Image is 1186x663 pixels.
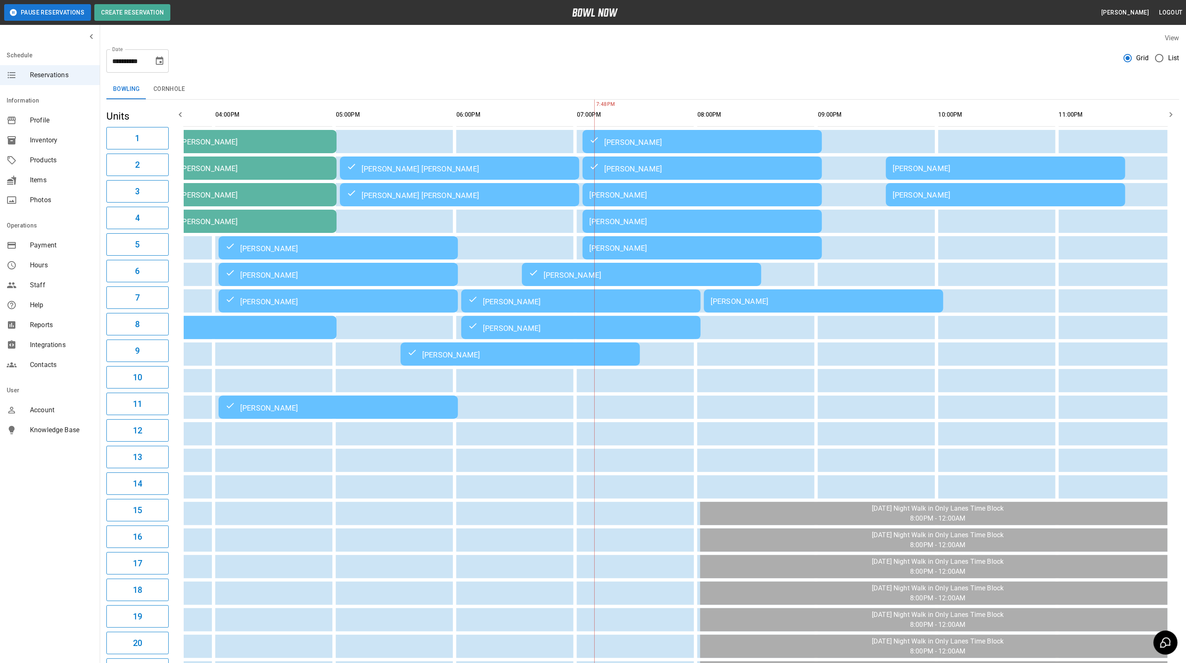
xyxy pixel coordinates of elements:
button: 4 [106,207,169,229]
span: Photos [30,195,93,205]
button: 14 [106,472,169,495]
div: [PERSON_NAME] [589,137,815,147]
button: 7 [106,286,169,309]
button: 5 [106,233,169,256]
div: [PERSON_NAME] [589,217,815,226]
button: 6 [106,260,169,282]
div: [PERSON_NAME] [PERSON_NAME] [347,190,573,200]
button: 11 [106,393,169,415]
button: 20 [106,632,169,654]
h6: 1 [135,132,140,145]
button: Pause Reservations [4,4,91,21]
div: [PERSON_NAME] [589,244,815,252]
div: [PERSON_NAME] [225,296,451,306]
span: Integrations [30,340,93,350]
h6: 17 [133,557,142,570]
span: Items [30,175,93,185]
div: [PERSON_NAME] [407,349,633,359]
span: List [1168,53,1179,63]
span: Grid [1137,53,1149,63]
span: Contacts [30,360,93,370]
div: [PERSON_NAME] [468,296,694,306]
button: Choose date, selected date is Sep 13, 2025 [151,53,168,69]
h6: 11 [133,397,142,411]
button: 12 [106,419,169,442]
h6: 4 [135,211,140,225]
span: Products [30,155,93,165]
div: [PERSON_NAME] [589,191,815,199]
h6: 19 [133,610,142,623]
th: 05:00PM [336,103,453,127]
label: View [1165,34,1179,42]
span: Staff [30,280,93,290]
span: Account [30,405,93,415]
button: Cornhole [147,79,192,99]
button: 16 [106,526,169,548]
button: 10 [106,366,169,389]
button: 19 [106,605,169,628]
h6: 2 [135,158,140,171]
div: Special Needs Group - [PERSON_NAME] [104,217,330,226]
span: Payment [30,240,93,250]
span: Help [30,300,93,310]
h6: 3 [135,185,140,198]
div: [PERSON_NAME] [PERSON_NAME] [347,163,573,173]
div: Special Needs Group - [PERSON_NAME] [104,191,330,199]
div: [PERSON_NAME] [893,191,1119,199]
div: Special Needs Group - [PERSON_NAME] [104,164,330,173]
div: [PERSON_NAME] [711,297,937,306]
div: inventory tabs [106,79,1179,99]
span: Inventory [30,135,93,145]
button: 1 [106,127,169,149]
img: logo [572,8,618,17]
h6: 14 [133,477,142,490]
span: Knowledge Base [30,425,93,435]
h6: 13 [133,450,142,464]
button: 13 [106,446,169,468]
div: Special Needs Group - [PERSON_NAME] [104,137,330,146]
div: [PERSON_NAME] [589,163,815,173]
h5: Units [106,110,169,123]
h6: 9 [135,344,140,357]
h6: 7 [135,291,140,304]
span: Profile [30,115,93,125]
button: 8 [106,313,169,335]
button: 17 [106,552,169,575]
button: 15 [106,499,169,521]
button: Logout [1156,5,1186,20]
span: Hours [30,260,93,270]
h6: 5 [135,238,140,251]
div: [PERSON_NAME] [225,402,451,412]
h6: 10 [133,371,142,384]
h6: 8 [135,318,140,331]
div: [PERSON_NAME] [893,164,1119,173]
h6: 6 [135,264,140,278]
button: 3 [106,180,169,203]
button: 9 [106,340,169,362]
div: [PERSON_NAME] [225,243,451,253]
span: Reports [30,320,93,330]
span: 7:48PM [594,100,596,109]
div: [PERSON_NAME] [529,269,755,279]
div: [PERSON_NAME] [104,323,330,333]
span: Reservations [30,70,93,80]
h6: 20 [133,636,142,650]
h6: 16 [133,530,142,543]
button: [PERSON_NAME] [1098,5,1152,20]
h6: 18 [133,583,142,597]
button: Create Reservation [94,4,170,21]
div: [PERSON_NAME] [225,269,451,279]
div: [PERSON_NAME] [468,323,694,333]
h6: 12 [133,424,142,437]
button: Bowling [106,79,147,99]
th: 06:00PM [456,103,573,127]
button: 2 [106,154,169,176]
h6: 15 [133,504,142,517]
button: 18 [106,579,169,601]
